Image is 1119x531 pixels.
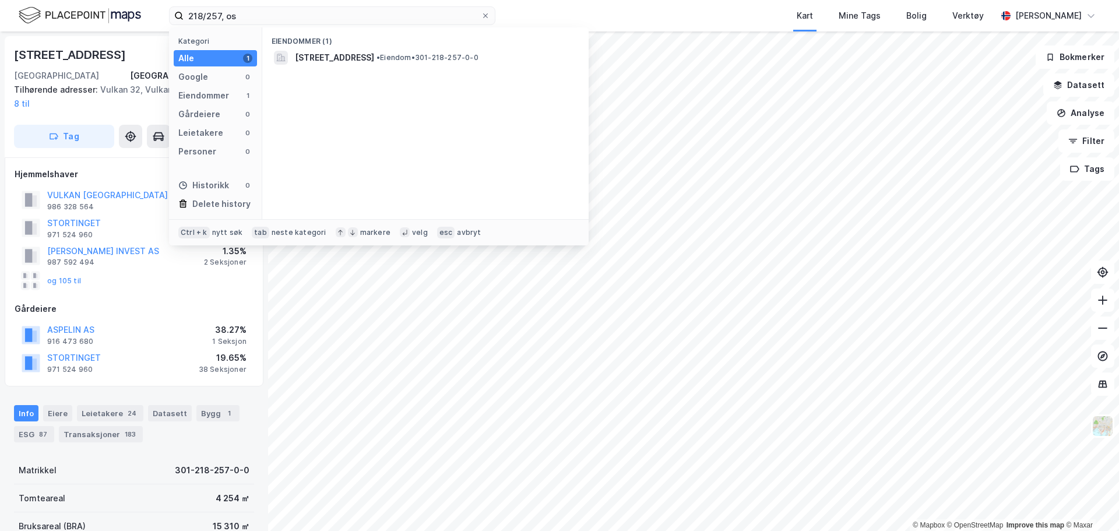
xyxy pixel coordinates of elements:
div: Transaksjoner [59,426,143,442]
a: Improve this map [1007,521,1064,529]
div: 0 [243,110,252,119]
div: Eiendommer [178,89,229,103]
button: Tag [14,125,114,148]
div: Eiendommer (1) [262,27,589,48]
div: [GEOGRAPHIC_DATA], 218/257 [130,69,254,83]
div: 916 473 680 [47,337,93,346]
div: 4 254 ㎡ [216,491,249,505]
div: [PERSON_NAME] [1015,9,1082,23]
div: Vulkan 32, Vulkan 36, Vulkan 40 [14,83,245,111]
div: Gårdeiere [15,302,254,316]
div: velg [412,228,428,237]
div: 0 [243,181,252,190]
a: OpenStreetMap [947,521,1004,529]
div: 301-218-257-0-0 [175,463,249,477]
div: 2 Seksjoner [204,258,247,267]
div: tab [252,227,269,238]
div: Delete history [192,197,251,211]
div: neste kategori [272,228,326,237]
div: 971 524 960 [47,365,93,374]
a: Mapbox [913,521,945,529]
div: 1 Seksjon [212,337,247,346]
iframe: Chat Widget [1061,475,1119,531]
div: 87 [37,428,50,440]
div: Historikk [178,178,229,192]
div: Tomteareal [19,491,65,505]
div: 971 524 960 [47,230,93,240]
span: Tilhørende adresser: [14,85,100,94]
span: • [376,53,380,62]
div: Google [178,70,208,84]
div: esc [437,227,455,238]
button: Tags [1060,157,1114,181]
div: Ctrl + k [178,227,210,238]
div: 0 [243,147,252,156]
div: markere [360,228,390,237]
div: Datasett [148,405,192,421]
button: Datasett [1043,73,1114,97]
div: avbryt [457,228,481,237]
div: Leietakere [77,405,143,421]
div: 0 [243,72,252,82]
div: 1 [223,407,235,419]
img: Z [1092,415,1114,437]
div: Info [14,405,38,421]
div: [STREET_ADDRESS] [14,45,128,64]
div: Mine Tags [839,9,881,23]
div: 24 [125,407,139,419]
div: 987 592 494 [47,258,94,267]
div: Verktøy [952,9,984,23]
img: logo.f888ab2527a4732fd821a326f86c7f29.svg [19,5,141,26]
div: Matrikkel [19,463,57,477]
div: 38 Seksjoner [199,365,247,374]
div: 183 [122,428,138,440]
div: 1 [243,54,252,63]
div: Personer [178,145,216,159]
button: Bokmerker [1036,45,1114,69]
div: 0 [243,128,252,138]
div: Leietakere [178,126,223,140]
div: 1 [243,91,252,100]
div: [GEOGRAPHIC_DATA] [14,69,99,83]
div: Eiere [43,405,72,421]
div: 38.27% [212,323,247,337]
span: [STREET_ADDRESS] [295,51,374,65]
div: Bolig [906,9,927,23]
div: ESG [14,426,54,442]
div: 986 328 564 [47,202,94,212]
span: Eiendom • 301-218-257-0-0 [376,53,478,62]
input: Søk på adresse, matrikkel, gårdeiere, leietakere eller personer [184,7,481,24]
div: Alle [178,51,194,65]
button: Analyse [1047,101,1114,125]
div: Hjemmelshaver [15,167,254,181]
div: 19.65% [199,351,247,365]
button: Filter [1058,129,1114,153]
div: Kategori [178,37,257,45]
div: Kart [797,9,813,23]
div: 1.35% [204,244,247,258]
div: nytt søk [212,228,243,237]
div: Bygg [196,405,240,421]
div: Gårdeiere [178,107,220,121]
